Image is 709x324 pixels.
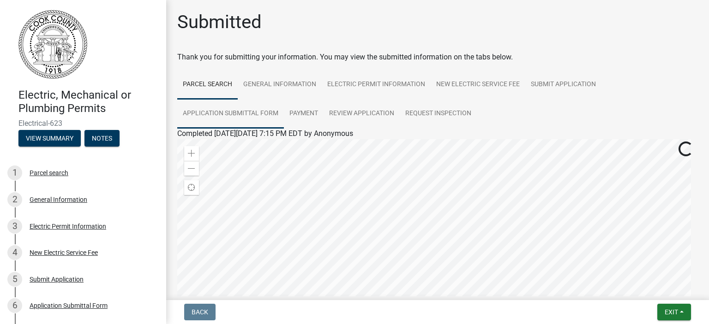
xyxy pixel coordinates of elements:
img: Cook County, Georgia [18,10,87,79]
a: New Electric Service Fee [431,70,525,100]
a: Review Application [324,99,400,129]
div: Application Submittal Form [30,302,108,309]
div: New Electric Service Fee [30,249,98,256]
wm-modal-confirm: Summary [18,135,81,142]
div: 1 [7,165,22,180]
span: Back [192,308,208,316]
a: Application Submittal Form [177,99,284,129]
button: View Summary [18,130,81,147]
wm-modal-confirm: Notes [84,135,120,142]
h1: Submitted [177,11,262,33]
div: 5 [7,272,22,287]
div: Zoom in [184,146,199,161]
div: 3 [7,219,22,234]
div: Zoom out [184,161,199,176]
div: Parcel search [30,170,68,176]
span: Completed [DATE][DATE] 7:15 PM EDT by Anonymous [177,129,353,138]
a: General Information [238,70,322,100]
div: Thank you for submitting your information. You may view the submitted information on the tabs below. [177,52,698,63]
a: Payment [284,99,324,129]
div: General Information [30,196,87,203]
div: 2 [7,192,22,207]
div: 4 [7,245,22,260]
span: Electrical-623 [18,119,148,128]
div: Electric Permit Information [30,223,106,230]
h4: Electric, Mechanical or Plumbing Permits [18,88,159,115]
button: Notes [84,130,120,147]
a: Electric Permit Information [322,70,431,100]
div: Submit Application [30,276,84,283]
a: Parcel search [177,70,238,100]
button: Back [184,304,216,320]
div: Find my location [184,180,199,195]
a: Submit Application [525,70,601,100]
button: Exit [657,304,691,320]
span: Exit [665,308,678,316]
a: Request Inspection [400,99,477,129]
div: 6 [7,298,22,313]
